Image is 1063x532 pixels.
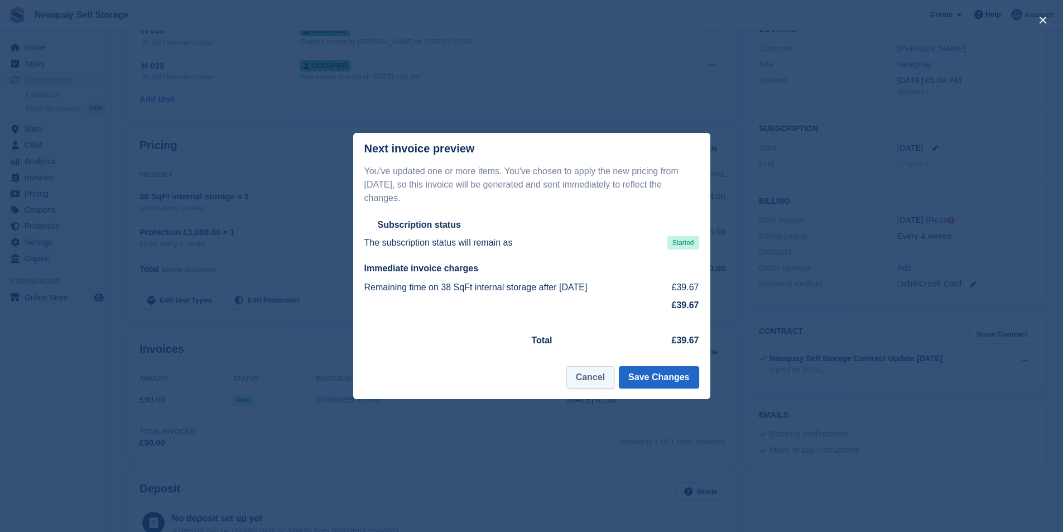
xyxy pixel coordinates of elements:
[364,236,513,250] p: The subscription status will remain as
[364,279,663,296] td: Remaining time on 38 SqFt internal storage after [DATE]
[364,142,475,155] p: Next invoice preview
[672,336,699,345] strong: £39.67
[1034,11,1052,29] button: close
[364,263,699,274] h2: Immediate invoice charges
[619,366,699,389] button: Save Changes
[662,279,699,296] td: £39.67
[378,219,461,231] h2: Subscription status
[364,165,699,205] p: You've updated one or more items. You've chosen to apply the new pricing from [DATE], so this inv...
[672,300,699,310] strong: £39.67
[667,236,699,250] span: Started
[566,366,614,389] button: Cancel
[532,336,552,345] strong: Total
